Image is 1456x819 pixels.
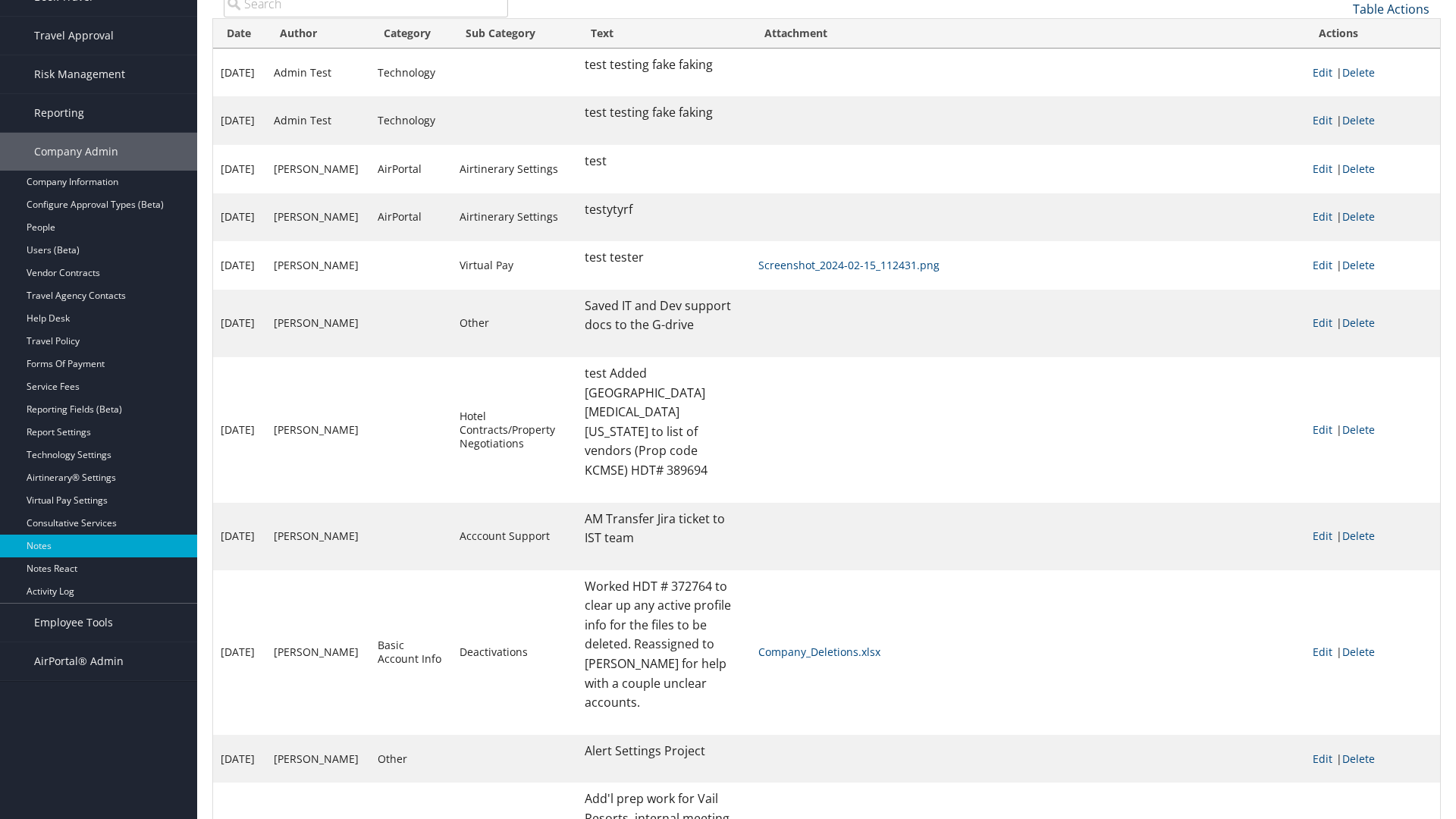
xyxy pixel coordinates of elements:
td: Hotel Contracts/Property Negotiations [452,357,578,503]
td: [PERSON_NAME] [266,290,370,357]
p: test Added [GEOGRAPHIC_DATA][MEDICAL_DATA] [US_STATE] to list of vendors (Prop code KCMSE) HDT# 3... [585,364,743,481]
a: Screenshot_2024-02-15_112431.png [758,258,940,272]
td: | [1305,145,1440,193]
p: testytyrf [585,200,743,220]
span: Company Admin [34,133,118,171]
td: [PERSON_NAME] [266,357,370,503]
td: [DATE] [213,145,266,193]
span: Risk Management [34,55,125,93]
td: Technology [370,49,452,97]
td: Basic Account Info [370,570,452,735]
span: Travel Approval [34,17,114,55]
a: Delete [1342,209,1375,224]
td: Admin Test [266,96,370,145]
td: [DATE] [213,357,266,503]
th: Category: activate to sort column ascending [370,19,452,49]
td: [DATE] [213,290,266,357]
td: | [1305,357,1440,503]
td: AirPortal [370,193,452,242]
td: [PERSON_NAME] [266,570,370,735]
td: [PERSON_NAME] [266,735,370,783]
td: | [1305,241,1440,290]
td: [DATE] [213,735,266,783]
td: Acccount Support [452,503,578,570]
a: Edit [1313,258,1332,272]
th: Sub Category: activate to sort column ascending [452,19,578,49]
td: [DATE] [213,570,266,735]
td: Airtinerary Settings [452,145,578,193]
td: | [1305,290,1440,357]
td: [DATE] [213,241,266,290]
td: [DATE] [213,503,266,570]
a: Delete [1342,65,1375,80]
a: Edit [1313,162,1332,176]
a: Delete [1342,422,1375,437]
td: Airtinerary Settings [452,193,578,242]
p: test tester [585,248,743,268]
p: test [585,152,743,171]
th: Attachment: activate to sort column ascending [751,19,1305,49]
td: Admin Test [266,49,370,97]
a: Delete [1342,752,1375,766]
td: [PERSON_NAME] [266,193,370,242]
span: Reporting [34,94,84,132]
a: Table Actions [1353,1,1429,17]
p: Saved IT and Dev support docs to the G-drive [585,297,743,335]
td: [DATE] [213,96,266,145]
p: Worked HDT # 372764 to clear up any active profile info for the files to be deleted. Reassigned t... [585,577,743,713]
p: Alert Settings Project [585,742,743,761]
td: Other [452,290,578,357]
td: Technology [370,96,452,145]
th: Text: activate to sort column ascending [577,19,751,49]
td: | [1305,49,1440,97]
span: Employee Tools [34,604,113,642]
td: | [1305,503,1440,570]
th: Actions [1305,19,1440,49]
td: [DATE] [213,49,266,97]
p: AM Transfer Jira ticket to IST team [585,510,743,548]
p: test testing fake faking [585,55,743,75]
a: Edit [1313,529,1332,543]
td: Virtual Pay [452,241,578,290]
th: Author [266,19,370,49]
a: Delete [1342,529,1375,543]
td: | [1305,193,1440,242]
td: | [1305,570,1440,735]
p: test testing fake faking [585,103,743,123]
td: [PERSON_NAME] [266,503,370,570]
td: [PERSON_NAME] [266,145,370,193]
td: [PERSON_NAME] [266,241,370,290]
td: Deactivations [452,570,578,735]
a: Company_Deletions.xlsx [758,645,880,659]
span: AirPortal® Admin [34,642,124,680]
a: Edit [1313,645,1332,659]
a: Edit [1313,315,1332,330]
td: Other [370,735,452,783]
a: Delete [1342,315,1375,330]
a: Delete [1342,113,1375,127]
td: | [1305,96,1440,145]
a: Delete [1342,645,1375,659]
a: Edit [1313,113,1332,127]
a: Delete [1342,162,1375,176]
a: Delete [1342,258,1375,272]
a: Edit [1313,65,1332,80]
td: | [1305,735,1440,783]
a: Edit [1313,752,1332,766]
td: [DATE] [213,193,266,242]
td: AirPortal [370,145,452,193]
a: Edit [1313,422,1332,437]
a: Edit [1313,209,1332,224]
th: Date: activate to sort column ascending [213,19,266,49]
